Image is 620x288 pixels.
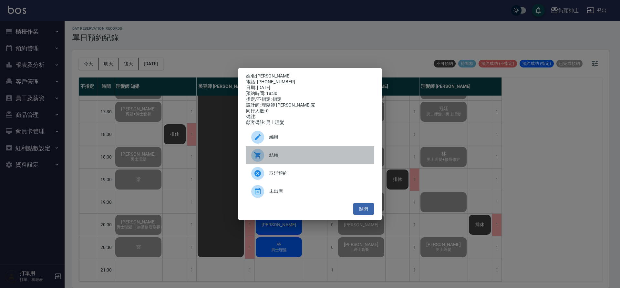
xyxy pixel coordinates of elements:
a: [PERSON_NAME] [256,73,291,78]
div: 顧客備註: 男士理髮 [246,120,374,126]
div: 取消預約 [246,164,374,182]
div: 預約時間: 18:30 [246,91,374,97]
span: 編輯 [269,134,369,140]
span: 未出席 [269,188,369,195]
span: 取消預約 [269,170,369,177]
div: 指定/不指定: 指定 [246,97,374,102]
button: 關閉 [353,203,374,215]
div: 未出席 [246,182,374,201]
div: 同行人數: 0 [246,108,374,114]
span: 結帳 [269,152,369,159]
div: 備註: [246,114,374,120]
div: 編輯 [246,128,374,146]
div: 電話: [PHONE_NUMBER] [246,79,374,85]
div: 日期: [DATE] [246,85,374,91]
p: 姓名: [246,73,374,79]
a: 結帳 [246,146,374,164]
div: 設計師: 理髮師 [PERSON_NAME]克 [246,102,374,108]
